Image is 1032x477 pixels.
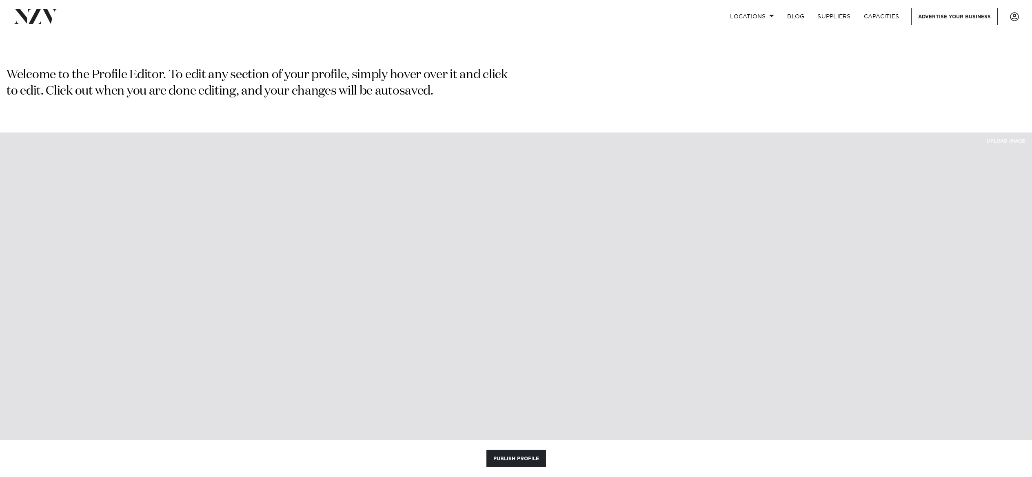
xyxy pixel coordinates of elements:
[811,8,857,25] a: SUPPLIERS
[13,9,58,24] img: nzv-logo.png
[486,450,546,467] button: Publish Profile
[781,8,811,25] a: BLOG
[724,8,781,25] a: Locations
[7,67,511,100] p: Welcome to the Profile Editor. To edit any section of your profile, simply hover over it and clic...
[911,8,998,25] a: Advertise your business
[857,8,906,25] a: Capacities
[980,132,1032,150] button: UPLOAD IMAGE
